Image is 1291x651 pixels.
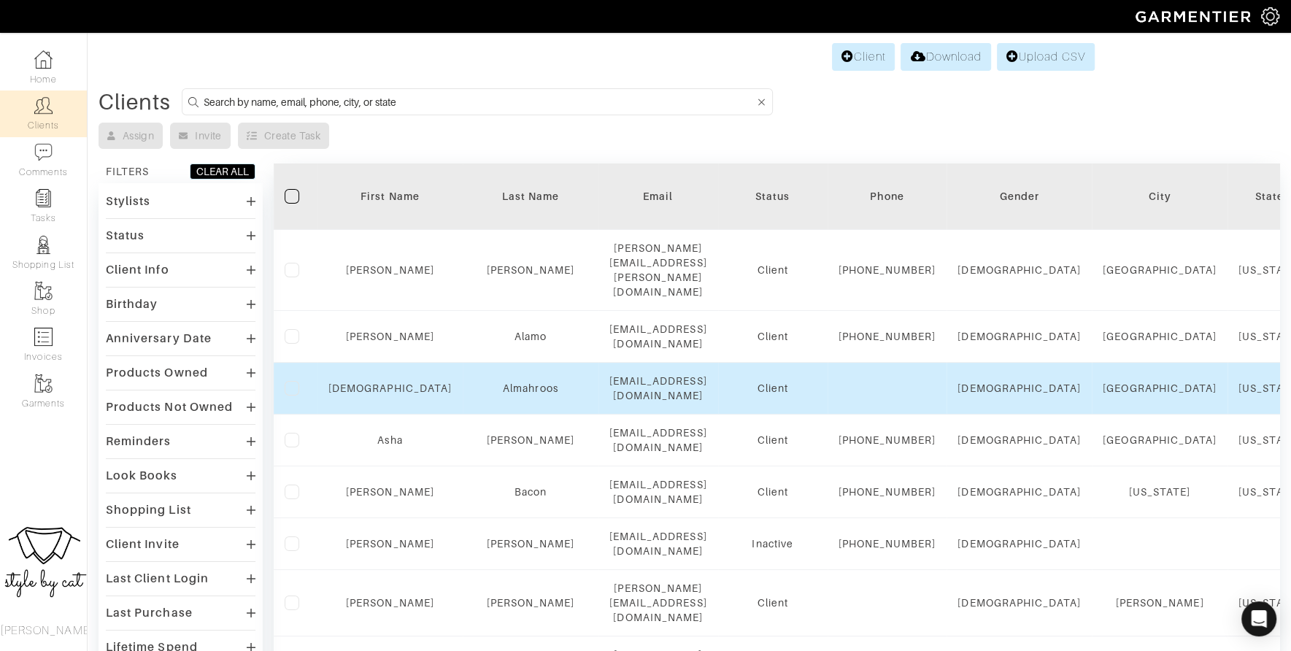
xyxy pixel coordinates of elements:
[1261,7,1279,26] img: gear-icon-white-bd11855cb880d31180b6d7d6211b90ccbf57a29d726f0c71d8c61bd08dd39cc2.png
[957,485,1081,499] div: [DEMOGRAPHIC_DATA]
[487,538,575,550] a: [PERSON_NAME]
[34,96,53,115] img: clients-icon-6bae9207a08558b7cb47a8932f037763ab4055f8c8b6bfacd5dc20c3e0201464.png
[957,536,1081,551] div: [DEMOGRAPHIC_DATA]
[106,503,191,517] div: Shopping List
[34,374,53,393] img: garments-icon-b7da505a4dc4fd61783c78ac3ca0ef83fa9d6f193b1c9dc38574b1d14d53ca28.png
[346,264,434,276] a: [PERSON_NAME]
[328,382,452,394] a: [DEMOGRAPHIC_DATA]
[957,329,1081,344] div: [DEMOGRAPHIC_DATA]
[106,194,150,209] div: Stylists
[106,331,212,346] div: Anniversary Date
[729,263,817,277] div: Client
[839,263,936,277] div: [PHONE_NUMBER]
[106,400,233,415] div: Products Not Owned
[1103,189,1217,204] div: City
[832,43,895,71] a: Client
[609,477,707,506] div: [EMAIL_ADDRESS][DOMAIN_NAME]
[1103,433,1217,447] div: [GEOGRAPHIC_DATA]
[106,537,180,552] div: Client Invite
[328,189,452,204] div: First Name
[99,95,171,109] div: Clients
[1103,263,1217,277] div: [GEOGRAPHIC_DATA]
[487,264,575,276] a: [PERSON_NAME]
[106,434,171,449] div: Reminders
[609,189,707,204] div: Email
[487,434,575,446] a: [PERSON_NAME]
[729,329,817,344] div: Client
[957,433,1081,447] div: [DEMOGRAPHIC_DATA]
[729,381,817,396] div: Client
[34,50,53,69] img: dashboard-icon-dbcd8f5a0b271acd01030246c82b418ddd0df26cd7fceb0bd07c9910d44c42f6.png
[1128,4,1261,29] img: garmentier-logo-header-white-b43fb05a5012e4ada735d5af1a66efaba907eab6374d6393d1fbf88cb4ef424d.png
[901,43,990,71] a: Download
[106,366,208,380] div: Products Owned
[1103,329,1217,344] div: [GEOGRAPHIC_DATA]
[204,93,755,111] input: Search by name, email, phone, city, or state
[487,597,575,609] a: [PERSON_NAME]
[34,143,53,161] img: comment-icon-a0a6a9ef722e966f86d9cbdc48e553b5cf19dbc54f86b18d962a5391bc8f6eb6.png
[729,596,817,610] div: Client
[609,581,707,625] div: [PERSON_NAME][EMAIL_ADDRESS][DOMAIN_NAME]
[609,529,707,558] div: [EMAIL_ADDRESS][DOMAIN_NAME]
[377,434,402,446] a: Asha
[729,536,817,551] div: Inactive
[317,163,463,230] th: Toggle SortBy
[463,163,598,230] th: Toggle SortBy
[190,163,255,180] button: CLEAR ALL
[106,571,209,586] div: Last Client Login
[106,606,193,620] div: Last Purchase
[947,163,1092,230] th: Toggle SortBy
[1103,485,1217,499] div: [US_STATE]
[718,163,828,230] th: Toggle SortBy
[997,43,1095,71] a: Upload CSV
[515,486,547,498] a: Bacon
[34,328,53,346] img: orders-icon-0abe47150d42831381b5fb84f609e132dff9fe21cb692f30cb5eec754e2cba89.png
[609,425,707,455] div: [EMAIL_ADDRESS][DOMAIN_NAME]
[957,596,1081,610] div: [DEMOGRAPHIC_DATA]
[839,329,936,344] div: [PHONE_NUMBER]
[957,189,1081,204] div: Gender
[729,189,817,204] div: Status
[957,381,1081,396] div: [DEMOGRAPHIC_DATA]
[609,322,707,351] div: [EMAIL_ADDRESS][DOMAIN_NAME]
[346,538,434,550] a: [PERSON_NAME]
[106,297,158,312] div: Birthday
[839,189,936,204] div: Phone
[346,331,434,342] a: [PERSON_NAME]
[34,236,53,254] img: stylists-icon-eb353228a002819b7ec25b43dbf5f0378dd9e0616d9560372ff212230b889e62.png
[609,241,707,299] div: [PERSON_NAME][EMAIL_ADDRESS][PERSON_NAME][DOMAIN_NAME]
[106,164,149,179] div: FILTERS
[839,433,936,447] div: [PHONE_NUMBER]
[515,331,547,342] a: Alamo
[106,469,178,483] div: Look Books
[957,263,1081,277] div: [DEMOGRAPHIC_DATA]
[196,164,249,179] div: CLEAR ALL
[503,382,558,394] a: Almahroos
[729,433,817,447] div: Client
[839,536,936,551] div: [PHONE_NUMBER]
[346,486,434,498] a: [PERSON_NAME]
[609,374,707,403] div: [EMAIL_ADDRESS][DOMAIN_NAME]
[34,189,53,207] img: reminder-icon-8004d30b9f0a5d33ae49ab947aed9ed385cf756f9e5892f1edd6e32f2345188e.png
[34,282,53,300] img: garments-icon-b7da505a4dc4fd61783c78ac3ca0ef83fa9d6f193b1c9dc38574b1d14d53ca28.png
[106,263,169,277] div: Client Info
[1103,381,1217,396] div: [GEOGRAPHIC_DATA]
[474,189,587,204] div: Last Name
[346,597,434,609] a: [PERSON_NAME]
[106,228,144,243] div: Status
[839,485,936,499] div: [PHONE_NUMBER]
[729,485,817,499] div: Client
[1103,596,1217,610] div: [PERSON_NAME]
[1241,601,1276,636] div: Open Intercom Messenger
